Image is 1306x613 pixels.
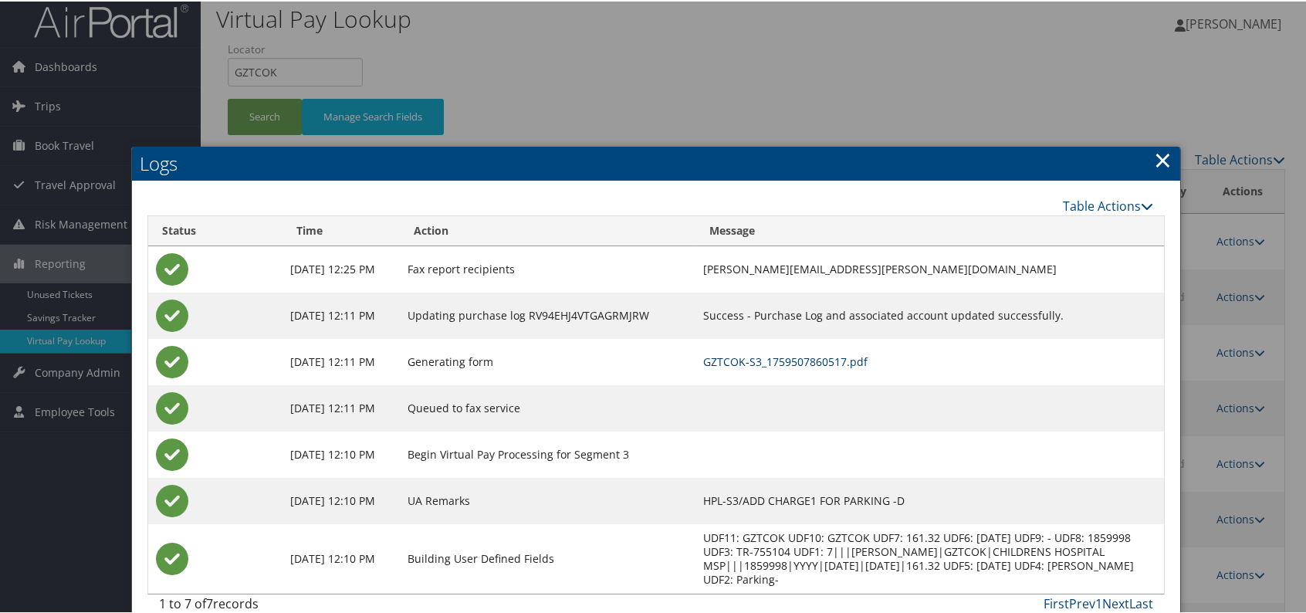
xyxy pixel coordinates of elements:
[695,215,1164,245] th: Message: activate to sort column ascending
[400,384,695,430] td: Queued to fax service
[283,384,400,430] td: [DATE] 12:11 PM
[1102,594,1129,611] a: Next
[400,476,695,523] td: UA Remarks
[1063,196,1153,213] a: Table Actions
[703,353,868,367] a: GZTCOK-S3_1759507860517.pdf
[695,523,1164,592] td: UDF11: GZTCOK UDF10: GZTCOK UDF7: 161.32 UDF6: [DATE] UDF9: - UDF8: 1859998 UDF3: TR-755104 UDF1:...
[400,430,695,476] td: Begin Virtual Pay Processing for Segment 3
[283,245,400,291] td: [DATE] 12:25 PM
[132,145,1180,179] h2: Logs
[206,594,213,611] span: 7
[283,430,400,476] td: [DATE] 12:10 PM
[400,291,695,337] td: Updating purchase log RV94EHJ4VTGAGRMJRW
[695,245,1164,291] td: [PERSON_NAME][EMAIL_ADDRESS][PERSON_NAME][DOMAIN_NAME]
[400,523,695,592] td: Building User Defined Fields
[283,337,400,384] td: [DATE] 12:11 PM
[1095,594,1102,611] a: 1
[148,215,283,245] th: Status: activate to sort column ascending
[283,215,400,245] th: Time: activate to sort column ascending
[283,291,400,337] td: [DATE] 12:11 PM
[400,215,695,245] th: Action: activate to sort column ascending
[1044,594,1069,611] a: First
[400,245,695,291] td: Fax report recipients
[283,476,400,523] td: [DATE] 12:10 PM
[695,476,1164,523] td: HPL-S3/ADD CHARGE1 FOR PARKING -D
[400,337,695,384] td: Generating form
[1154,143,1172,174] a: Close
[1069,594,1095,611] a: Prev
[1129,594,1153,611] a: Last
[283,523,400,592] td: [DATE] 12:10 PM
[695,291,1164,337] td: Success - Purchase Log and associated account updated successfully.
